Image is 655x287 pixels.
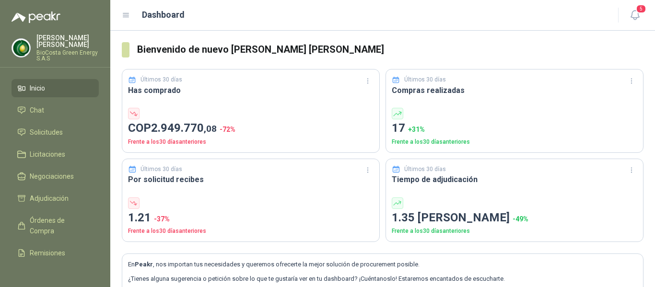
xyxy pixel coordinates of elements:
[12,189,99,207] a: Adjudicación
[36,50,99,61] p: BioCosta Green Energy S.A.S
[137,42,643,57] h3: Bienvenido de nuevo [PERSON_NAME] [PERSON_NAME]
[30,248,65,258] span: Remisiones
[128,173,374,185] h3: Por solicitud recibes
[30,193,69,204] span: Adjudicación
[135,261,153,268] b: Peakr
[30,127,63,138] span: Solicitudes
[404,165,446,174] p: Últimos 30 días
[392,209,637,227] p: 1.35 [PERSON_NAME]
[12,123,99,141] a: Solicitudes
[128,138,374,147] p: Frente a los 30 días anteriores
[128,260,637,269] p: En , nos importan tus necesidades y queremos ofrecerte la mejor solución de procurement posible.
[128,84,374,96] h3: Has comprado
[151,121,217,135] span: 2.949.770
[142,8,185,22] h1: Dashboard
[12,211,99,240] a: Órdenes de Compra
[392,138,637,147] p: Frente a los 30 días anteriores
[128,209,374,227] p: 1.21
[12,39,30,57] img: Company Logo
[30,215,90,236] span: Órdenes de Compra
[12,79,99,97] a: Inicio
[30,83,45,93] span: Inicio
[392,173,637,185] h3: Tiempo de adjudicación
[12,167,99,185] a: Negociaciones
[392,119,637,138] p: 17
[626,7,643,24] button: 5
[392,84,637,96] h3: Compras realizadas
[12,244,99,262] a: Remisiones
[204,123,217,134] span: ,08
[513,215,528,223] span: -49 %
[636,4,646,13] span: 5
[408,126,425,133] span: + 31 %
[30,105,44,115] span: Chat
[12,11,60,23] img: Logo peakr
[128,274,637,284] p: ¿Tienes alguna sugerencia o petición sobre lo que te gustaría ver en tu dashboard? ¡Cuéntanoslo! ...
[12,101,99,119] a: Chat
[128,227,374,236] p: Frente a los 30 días anteriores
[128,119,374,138] p: COP
[392,227,637,236] p: Frente a los 30 días anteriores
[12,145,99,163] a: Licitaciones
[30,149,65,160] span: Licitaciones
[404,75,446,84] p: Últimos 30 días
[140,165,182,174] p: Últimos 30 días
[154,215,170,223] span: -37 %
[220,126,235,133] span: -72 %
[140,75,182,84] p: Últimos 30 días
[36,34,99,48] p: [PERSON_NAME] [PERSON_NAME]
[30,171,74,182] span: Negociaciones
